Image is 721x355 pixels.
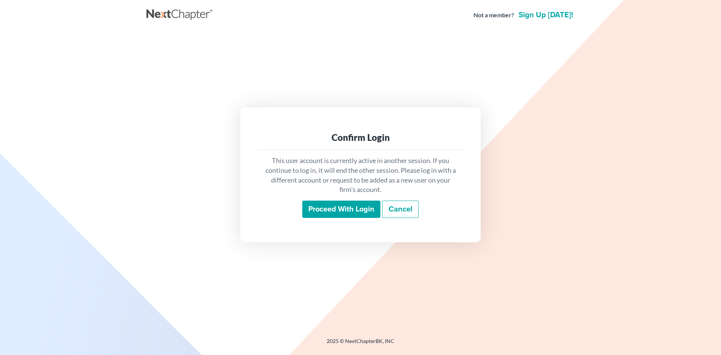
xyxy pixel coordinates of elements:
input: Proceed with login [302,201,380,218]
a: Sign up [DATE]! [517,11,575,19]
strong: Not a member? [474,11,514,20]
p: This user account is currently active in another session. If you continue to log in, it will end ... [264,156,457,195]
div: 2025 © NextChapterBK, INC [146,337,575,351]
div: Confirm Login [264,131,457,144]
a: Cancel [382,201,419,218]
